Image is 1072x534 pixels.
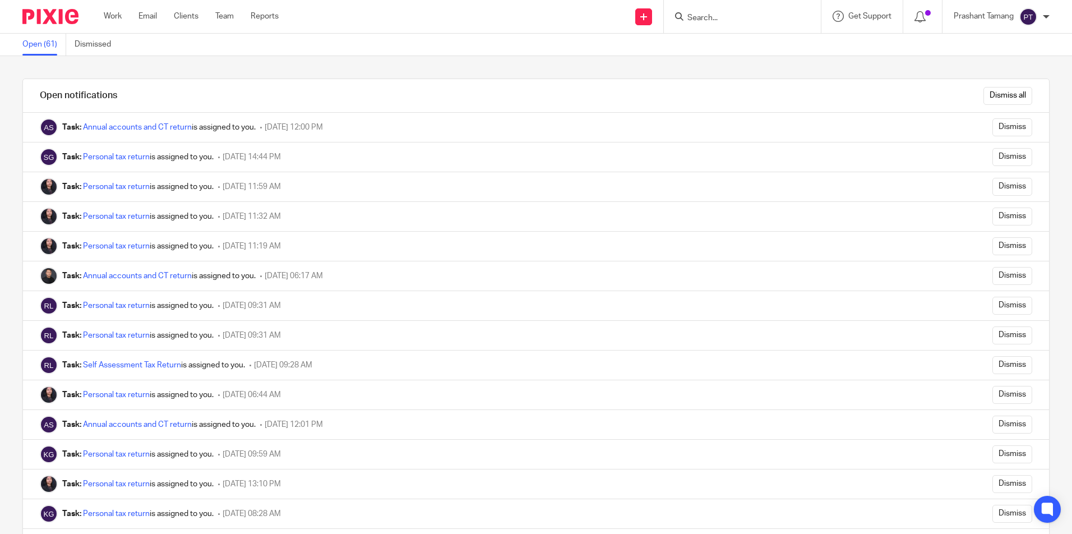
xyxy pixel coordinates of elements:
input: Dismiss [992,326,1032,344]
b: Task: [62,272,81,280]
span: [DATE] 12:00 PM [265,123,323,131]
a: Dismissed [75,34,119,56]
img: Ridam Lakhotia [40,326,58,344]
input: Dismiss all [983,87,1032,105]
div: is assigned to you. [62,151,214,163]
b: Task: [62,361,81,369]
input: Dismiss [992,148,1032,166]
b: Task: [62,450,81,458]
input: Dismiss [992,118,1032,136]
span: [DATE] 06:44 AM [223,391,281,399]
span: [DATE] 09:59 AM [223,450,281,458]
input: Dismiss [992,416,1032,434]
span: [DATE] 11:32 AM [223,213,281,220]
input: Search [686,13,787,24]
span: [DATE] 13:10 PM [223,480,281,488]
span: [DATE] 11:19 AM [223,242,281,250]
input: Dismiss [992,178,1032,196]
span: [DATE] 09:28 AM [254,361,312,369]
b: Task: [62,123,81,131]
div: is assigned to you. [62,300,214,311]
b: Task: [62,510,81,518]
div: is assigned to you. [62,478,214,490]
img: svg%3E [1019,8,1037,26]
input: Dismiss [992,237,1032,255]
input: Dismiss [992,386,1032,404]
input: Dismiss [992,356,1032,374]
a: Self Assessment Tax Return [83,361,181,369]
a: Personal tax return [83,510,150,518]
span: [DATE] 09:31 AM [223,302,281,310]
b: Task: [62,302,81,310]
span: [DATE] 09:31 AM [223,332,281,339]
a: Personal tax return [83,450,150,458]
a: Personal tax return [83,480,150,488]
span: [DATE] 08:28 AM [223,510,281,518]
a: Personal tax return [83,242,150,250]
img: Ridam Lakhotia [40,356,58,374]
input: Dismiss [992,445,1032,463]
b: Task: [62,213,81,220]
input: Dismiss [992,267,1032,285]
span: Get Support [848,12,891,20]
img: Alina Shrestha [40,416,58,434]
img: Raman Bogati [40,267,58,285]
b: Task: [62,153,81,161]
a: Personal tax return [83,391,150,399]
div: is assigned to you. [62,389,214,400]
img: Christina Maharjan [40,208,58,225]
a: Personal tax return [83,153,150,161]
img: Keshav Gautam [40,505,58,523]
div: is assigned to you. [62,449,214,460]
img: Ridam Lakhotia [40,297,58,315]
b: Task: [62,421,81,429]
span: [DATE] 14:44 PM [223,153,281,161]
img: Christina Maharjan [40,178,58,196]
a: Personal tax return [83,332,150,339]
img: Keshav Gautam [40,445,58,463]
div: is assigned to you. [62,270,256,282]
h1: Open notifications [40,90,117,102]
div: is assigned to you. [62,508,214,519]
img: Shivangi Gupta [40,148,58,166]
a: Reports [251,11,279,22]
input: Dismiss [992,475,1032,493]
input: Dismiss [992,297,1032,315]
input: Dismiss [992,208,1032,225]
a: Annual accounts and CT return [83,421,192,429]
p: Prashant Tamang [954,11,1014,22]
div: is assigned to you. [62,360,245,371]
img: Pixie [22,9,78,24]
div: is assigned to you. [62,419,256,430]
a: Personal tax return [83,302,150,310]
a: Team [215,11,234,22]
img: Alina Shrestha [40,118,58,136]
a: Clients [174,11,198,22]
a: Annual accounts and CT return [83,272,192,280]
img: Christina Maharjan [40,237,58,255]
div: is assigned to you. [62,211,214,222]
div: is assigned to you. [62,241,214,252]
b: Task: [62,480,81,488]
a: Personal tax return [83,183,150,191]
div: is assigned to you. [62,181,214,192]
b: Task: [62,332,81,339]
div: is assigned to you. [62,330,214,341]
a: Email [138,11,157,22]
input: Dismiss [992,505,1032,523]
div: is assigned to you. [62,122,256,133]
a: Open (61) [22,34,66,56]
span: [DATE] 12:01 PM [265,421,323,429]
img: Christina Maharjan [40,475,58,493]
img: Christina Maharjan [40,386,58,404]
span: [DATE] 11:59 AM [223,183,281,191]
b: Task: [62,391,81,399]
b: Task: [62,242,81,250]
a: Annual accounts and CT return [83,123,192,131]
a: Personal tax return [83,213,150,220]
b: Task: [62,183,81,191]
a: Work [104,11,122,22]
span: [DATE] 06:17 AM [265,272,323,280]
